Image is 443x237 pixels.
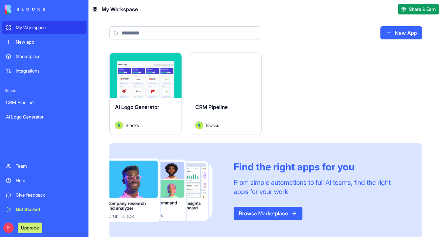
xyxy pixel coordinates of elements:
span: K [3,223,14,233]
div: Team [16,163,83,169]
a: New app [2,35,87,49]
button: Share & Earn [398,4,439,14]
img: logo [5,5,45,14]
a: Integrations [2,64,87,77]
a: New App [380,26,422,39]
span: Blocks [206,122,219,129]
a: Team [2,160,87,173]
a: Help [2,174,87,187]
span: CRM Pipeline [195,104,228,110]
span: My Workspace [102,5,138,13]
div: My Workspace [16,24,83,31]
a: CRM Pipeline [2,96,87,109]
div: Give feedback [16,192,83,198]
img: Avatar [115,121,123,129]
a: Browse Marketplace [234,207,302,220]
div: CRM Pipeline [6,99,83,106]
div: New app [16,39,83,45]
div: AI Logo Generator [6,114,83,120]
img: Avatar [195,121,203,129]
div: Help [16,177,83,184]
a: AI Logo Generator [2,110,87,123]
div: From simple automations to full AI teams, find the right apps for your work [234,178,406,196]
a: My Workspace [2,21,87,34]
a: AI Logo GeneratorAvatarBlocks [109,53,182,135]
a: Marketplace [2,50,87,63]
span: Blocks [125,122,139,129]
div: Integrations [16,68,83,74]
a: Give feedback [2,188,87,202]
a: Upgrade [18,224,42,231]
div: Marketplace [16,53,83,60]
img: Frame_181_egmpey.png [109,159,223,223]
a: CRM PipelineAvatarBlocks [190,53,262,135]
div: Get Started [16,206,83,213]
a: Get Started [2,203,87,216]
span: Recent [2,88,87,93]
span: AI Logo Generator [115,104,159,110]
span: Share & Earn [409,6,436,12]
div: Find the right apps for you [234,161,406,173]
button: Upgrade [18,223,42,233]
